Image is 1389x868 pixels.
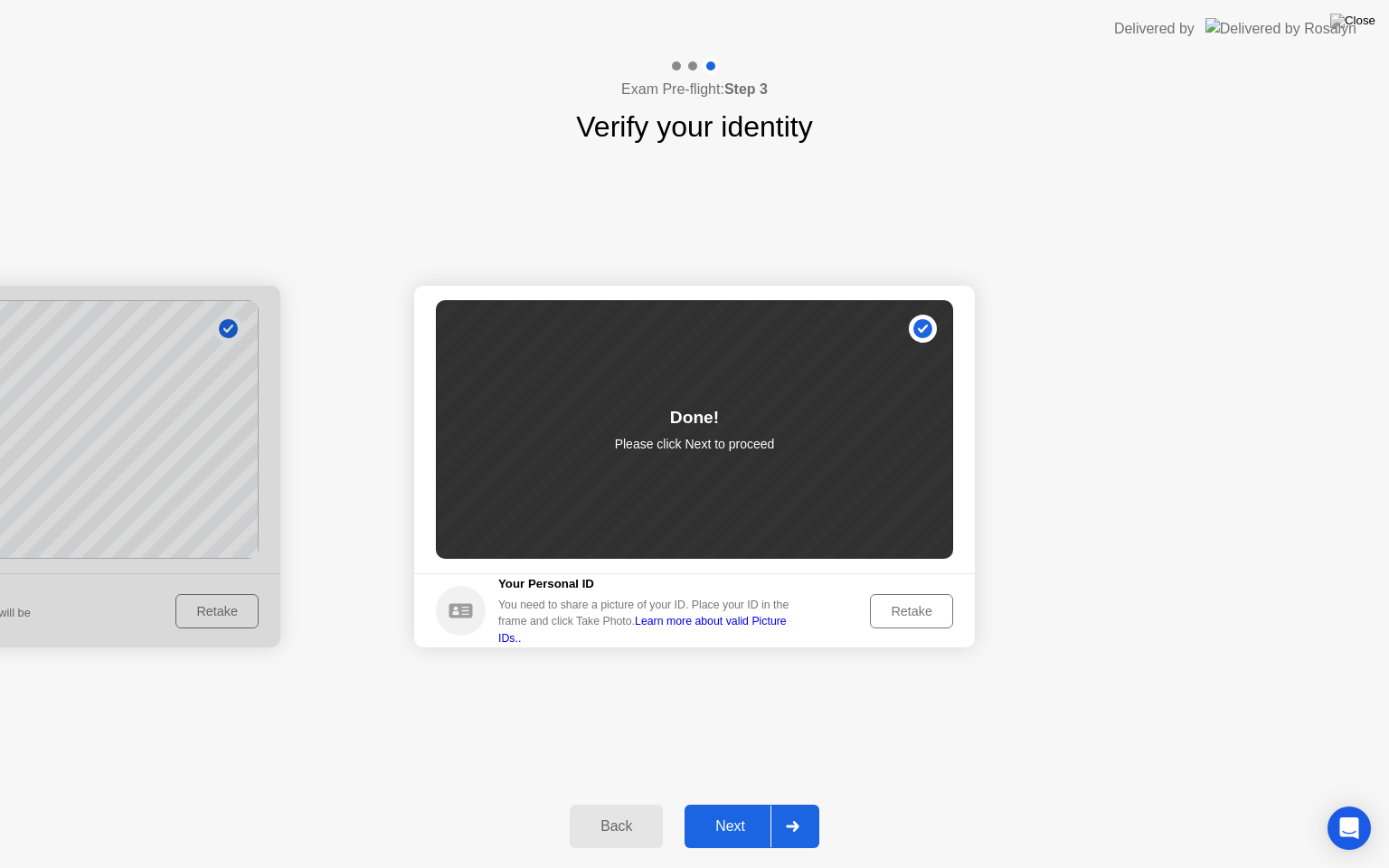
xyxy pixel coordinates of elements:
[685,805,819,848] button: Next
[1205,18,1356,39] img: Delivered by Rosalyn
[498,597,802,646] div: You need to share a picture of your ID. Place your ID in the frame and click Take Photo.
[615,435,775,454] p: Please click Next to proceed
[1328,807,1371,850] div: Open Intercom Messenger
[1114,18,1195,40] div: Delivered by
[724,81,768,97] b: Step 3
[576,105,812,148] h1: Verify your identity
[570,805,663,848] button: Back
[498,615,787,644] a: Learn more about valid Picture IDs..
[690,818,770,835] div: Next
[1330,14,1375,28] img: Close
[621,79,768,100] h4: Exam Pre-flight:
[876,604,947,618] div: Retake
[670,405,719,431] div: Done!
[870,594,953,628] button: Retake
[498,575,802,593] h5: Your Personal ID
[575,818,657,835] div: Back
